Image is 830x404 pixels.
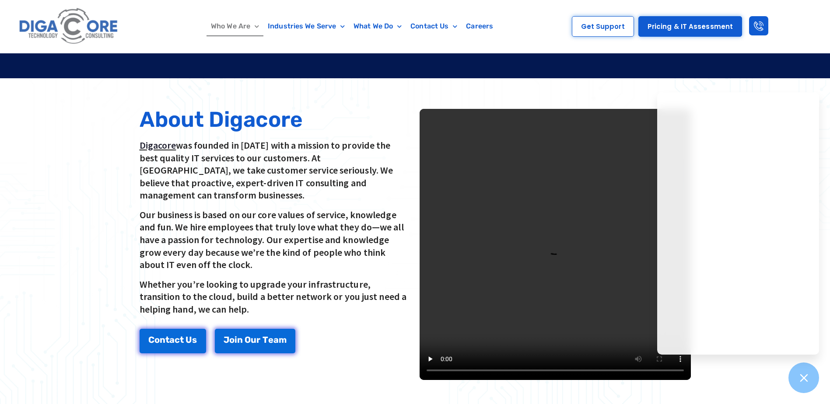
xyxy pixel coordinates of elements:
span: Get Support [581,23,625,30]
span: o [154,335,160,344]
a: Join Our Team [215,329,295,353]
span: U [186,335,192,344]
span: t [180,335,184,344]
h2: About Digacore [140,109,411,130]
span: O [245,335,251,344]
p: Whether you’re looking to upgrade your infrastructure, transition to the cloud, build a better ne... [140,278,411,316]
a: Digacore [140,139,176,151]
span: C [148,335,154,344]
a: Who We Are [207,16,263,36]
a: What We Do [349,16,406,36]
nav: Menu [163,16,541,36]
span: a [273,335,279,344]
span: c [175,335,180,344]
span: e [268,335,273,344]
a: Careers [462,16,497,36]
span: t [165,335,169,344]
span: o [229,335,235,344]
span: T [263,335,268,344]
iframe: Chatgenie Messenger [657,92,819,355]
p: was founded in [DATE] with a mission to provide the best quality IT services to our customers. At... [140,139,411,202]
a: Industries We Serve [263,16,349,36]
a: Contact Us [140,329,206,353]
a: Get Support [572,16,634,37]
span: i [235,335,237,344]
p: Our business is based on our core values of service, knowledge and fun. We hire employees that tr... [140,209,411,271]
span: J [224,335,229,344]
span: Pricing & IT Assessment [648,23,733,30]
span: r [256,335,260,344]
span: m [279,335,287,344]
a: Contact Us [406,16,462,36]
a: Pricing & IT Assessment [638,16,742,37]
span: n [160,335,165,344]
span: n [237,335,243,344]
img: Digacore logo 1 [17,4,121,49]
span: a [169,335,175,344]
span: s [192,335,197,344]
span: u [251,335,256,344]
